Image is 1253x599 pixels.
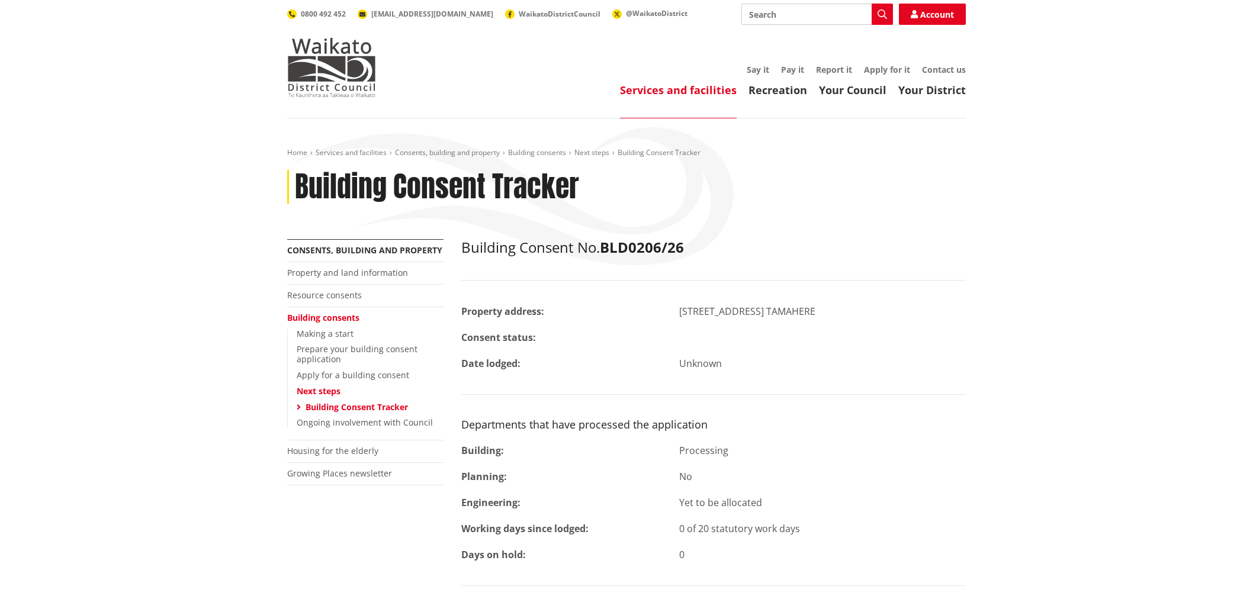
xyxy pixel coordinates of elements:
h3: Departments that have processed the application [461,418,966,431]
a: Building Consent Tracker [306,401,408,413]
a: Prepare your building consent application [297,343,417,365]
a: Growing Places newsletter [287,468,392,479]
strong: Working days since lodged: [461,522,589,535]
div: Unknown [670,356,975,371]
div: No [670,469,975,484]
a: Your Council [819,83,886,97]
a: Consents, building and property [287,244,442,256]
a: Housing for the elderly [287,445,378,456]
img: Waikato District Council - Te Kaunihera aa Takiwaa o Waikato [287,38,376,97]
a: Making a start [297,328,354,339]
div: Yet to be allocated [670,495,975,510]
strong: Building: [461,444,504,457]
a: Next steps [574,147,609,157]
strong: Engineering: [461,496,521,509]
a: @WaikatoDistrict [612,8,687,18]
a: Services and facilities [316,147,387,157]
strong: BLD0206/26 [600,237,684,257]
strong: Consent status: [461,331,536,344]
h1: Building Consent Tracker [295,170,579,204]
strong: Days on hold: [461,548,526,561]
a: Account [899,4,966,25]
span: WaikatoDistrictCouncil [519,9,600,19]
a: Apply for it [864,64,910,75]
span: Building Consent Tracker [618,147,701,157]
a: Building consents [508,147,566,157]
a: Property and land information [287,267,408,278]
div: 0 [670,548,975,562]
a: Your District [898,83,966,97]
a: Home [287,147,307,157]
a: Say it [747,64,769,75]
strong: Planning: [461,470,507,483]
a: Recreation [748,83,807,97]
a: Report it [816,64,852,75]
a: [EMAIL_ADDRESS][DOMAIN_NAME] [358,9,493,19]
strong: Property address: [461,305,544,318]
nav: breadcrumb [287,148,966,158]
span: @WaikatoDistrict [626,8,687,18]
div: Processing [670,443,975,458]
a: WaikatoDistrictCouncil [505,9,600,19]
a: 0800 492 452 [287,9,346,19]
a: Ongoing involvement with Council [297,417,433,428]
span: 0800 492 452 [301,9,346,19]
h2: Building Consent No. [461,239,966,256]
input: Search input [741,4,893,25]
a: Building consents [287,312,359,323]
span: [EMAIL_ADDRESS][DOMAIN_NAME] [371,9,493,19]
a: Contact us [922,64,966,75]
div: 0 of 20 statutory work days [670,521,975,536]
a: Resource consents [287,289,362,301]
a: Services and facilities [620,83,737,97]
a: Consents, building and property [395,147,500,157]
a: Pay it [781,64,804,75]
strong: Date lodged: [461,357,521,370]
a: Next steps [297,385,340,397]
div: [STREET_ADDRESS] TAMAHERE [670,304,975,318]
a: Apply for a building consent [297,369,409,381]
